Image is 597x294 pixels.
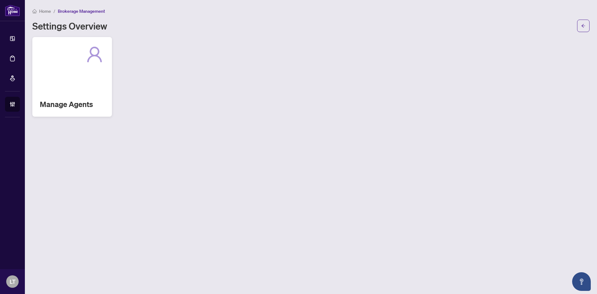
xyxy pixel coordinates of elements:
img: logo [5,5,20,16]
span: Brokerage Management [58,8,105,14]
h1: Settings Overview [32,21,107,31]
span: Home [39,8,51,14]
button: Open asap [572,272,591,291]
span: LT [10,277,16,286]
span: arrow-left [581,24,585,28]
li: / [53,7,55,15]
h2: Manage Agents [40,99,104,109]
span: home [32,9,37,13]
